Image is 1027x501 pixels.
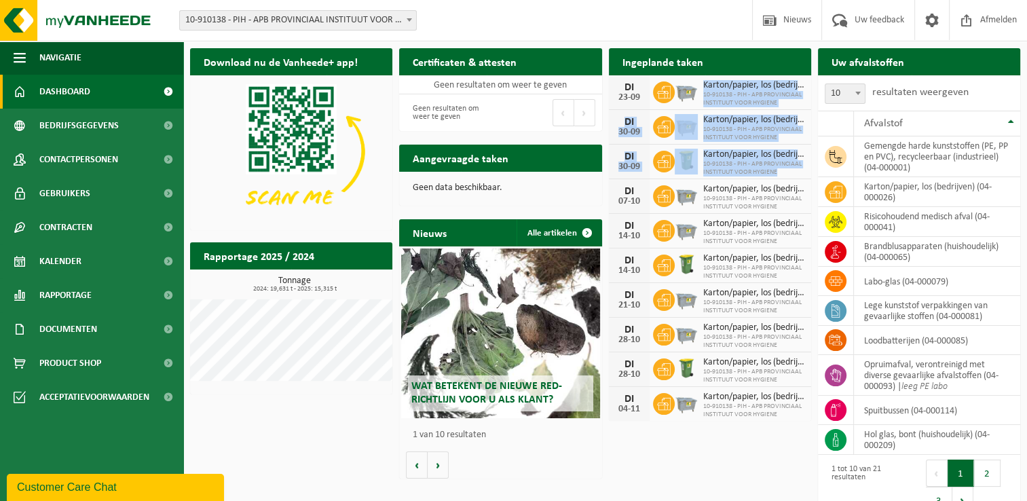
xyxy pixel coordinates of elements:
div: DI [616,255,643,266]
img: WB-2500-GAL-GY-01 [675,322,698,345]
span: Contracten [39,210,92,244]
div: DI [616,186,643,197]
a: Alle artikelen [517,219,601,246]
button: 1 [948,460,974,487]
span: Kalender [39,244,81,278]
h2: Uw afvalstoffen [818,48,918,75]
img: WB-2500-GAL-GY-01 [675,183,698,206]
img: WB-2500-GAL-GY-01 [675,391,698,414]
span: Karton/papier, los (bedrijven) [703,357,804,368]
div: DI [616,151,643,162]
span: 10-910138 - PIH - APB PROVINCIAAL INSTITUUT VOOR HYGIENE - ANTWERPEN [179,10,417,31]
span: 10-910138 - PIH - APB PROVINCIAAL INSTITUUT VOOR HYGIENE [703,91,804,107]
button: Volgende [428,451,449,479]
span: 2024: 19,631 t - 2025: 15,315 t [197,286,392,293]
button: Next [574,99,595,126]
div: DI [616,290,643,301]
div: DI [616,82,643,93]
span: 10-910138 - PIH - APB PROVINCIAAL INSTITUUT VOOR HYGIENE [703,403,804,419]
span: 10-910138 - PIH - APB PROVINCIAAL INSTITUUT VOOR HYGIENE [703,264,804,280]
div: Geen resultaten om weer te geven [406,98,493,128]
td: labo-glas (04-000079) [854,267,1020,296]
span: 10-910138 - PIH - APB PROVINCIAAL INSTITUUT VOOR HYGIENE [703,333,804,350]
i: leeg PE labo [901,382,948,392]
td: hol glas, bont (huishoudelijk) (04-000209) [854,425,1020,455]
td: Geen resultaten om weer te geven [399,75,601,94]
span: Karton/papier, los (bedrijven) [703,115,804,126]
td: opruimafval, verontreinigd met diverse gevaarlijke afvalstoffen (04-000093) | [854,355,1020,396]
p: Geen data beschikbaar. [413,183,588,193]
h2: Certificaten & attesten [399,48,530,75]
img: WB-0240-HPE-GN-50 [675,356,698,379]
div: DI [616,394,643,405]
h2: Aangevraagde taken [399,145,522,171]
button: Vorige [406,451,428,479]
img: WB-0240-HPE-GN-50 [675,149,698,172]
span: Bedrijfsgegevens [39,109,119,143]
span: Gebruikers [39,177,90,210]
span: 10 [825,83,865,104]
span: 10-910138 - PIH - APB PROVINCIAAL INSTITUUT VOOR HYGIENE [703,368,804,384]
td: brandblusapparaten (huishoudelijk) (04-000065) [854,237,1020,267]
td: spuitbussen (04-000114) [854,396,1020,425]
span: Contactpersonen [39,143,118,177]
td: gemengde harde kunststoffen (PE, PP en PVC), recycleerbaar (industrieel) (04-000001) [854,136,1020,177]
span: Karton/papier, los (bedrijven) [703,253,804,264]
button: Previous [553,99,574,126]
img: WB-2500-GAL-GY-01 [675,287,698,310]
h2: Ingeplande taken [609,48,717,75]
div: DI [616,359,643,370]
span: 10-910138 - PIH - APB PROVINCIAAL INSTITUUT VOOR HYGIENE [703,299,804,315]
span: Acceptatievoorwaarden [39,380,149,414]
td: risicohoudend medisch afval (04-000041) [854,207,1020,237]
div: 30-09 [616,128,643,137]
button: 2 [974,460,1001,487]
span: Karton/papier, los (bedrijven) [703,80,804,91]
td: karton/papier, los (bedrijven) (04-000026) [854,177,1020,207]
div: 30-09 [616,162,643,172]
td: loodbatterijen (04-000085) [854,326,1020,355]
div: 21-10 [616,301,643,310]
iframe: chat widget [7,471,227,501]
div: DI [616,324,643,335]
div: 14-10 [616,266,643,276]
span: Karton/papier, los (bedrijven) [703,322,804,333]
p: 1 van 10 resultaten [413,430,595,440]
h2: Nieuws [399,219,460,246]
a: Wat betekent de nieuwe RED-richtlijn voor u als klant? [401,248,599,418]
img: WB-2500-GAL-GY-01 [675,114,698,137]
span: Karton/papier, los (bedrijven) [703,184,804,195]
h2: Download nu de Vanheede+ app! [190,48,371,75]
img: WB-0240-HPE-GN-50 [675,253,698,276]
div: 23-09 [616,93,643,103]
span: Karton/papier, los (bedrijven) [703,219,804,229]
span: 10-910138 - PIH - APB PROVINCIAAL INSTITUUT VOOR HYGIENE [703,229,804,246]
div: 14-10 [616,231,643,241]
button: Previous [926,460,948,487]
div: 07-10 [616,197,643,206]
img: Download de VHEPlus App [190,75,392,227]
a: Bekijk rapportage [291,269,391,296]
img: WB-2500-GAL-GY-01 [675,79,698,103]
h2: Rapportage 2025 / 2024 [190,242,328,269]
span: 10-910138 - PIH - APB PROVINCIAAL INSTITUUT VOOR HYGIENE - ANTWERPEN [180,11,416,30]
span: Product Shop [39,346,101,380]
td: lege kunststof verpakkingen van gevaarlijke stoffen (04-000081) [854,296,1020,326]
span: Afvalstof [864,118,903,129]
span: Karton/papier, los (bedrijven) [703,288,804,299]
span: Documenten [39,312,97,346]
span: 10-910138 - PIH - APB PROVINCIAAL INSTITUUT VOOR HYGIENE [703,195,804,211]
div: 28-10 [616,335,643,345]
span: Navigatie [39,41,81,75]
div: 04-11 [616,405,643,414]
span: 10-910138 - PIH - APB PROVINCIAAL INSTITUUT VOOR HYGIENE [703,160,804,177]
img: WB-2500-GAL-GY-01 [675,218,698,241]
span: Karton/papier, los (bedrijven) [703,149,804,160]
label: resultaten weergeven [872,87,969,98]
div: 28-10 [616,370,643,379]
h3: Tonnage [197,276,392,293]
span: Rapportage [39,278,92,312]
span: 10 [825,84,865,103]
div: DI [616,117,643,128]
